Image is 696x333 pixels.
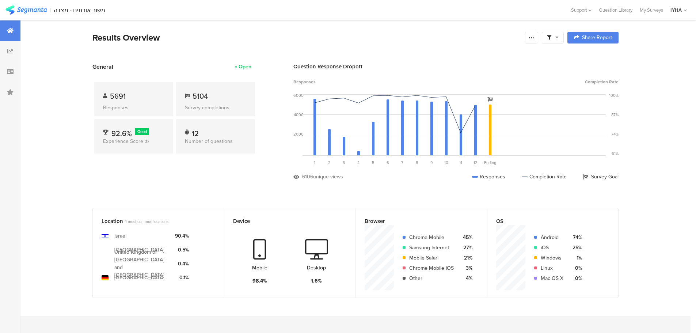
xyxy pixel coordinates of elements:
span: 3 [343,160,345,166]
span: Share Report [582,35,612,40]
div: Mobile [252,264,267,272]
div: Question Response Dropoff [293,63,619,71]
span: 4 most common locations [125,219,168,224]
span: 1 [314,160,315,166]
i: Survey Goal [487,97,492,102]
span: 5104 [193,91,208,102]
div: Support [571,4,592,16]
div: 2000 [293,131,304,137]
div: Chrome Mobile [409,234,454,241]
div: Survey Goal [583,173,619,181]
div: 4000 [294,112,304,118]
div: Samsung Internet [409,244,454,251]
span: 2 [328,160,331,166]
span: 5691 [110,91,126,102]
div: משוב אורחים - מצדה [54,7,105,14]
div: 25% [569,244,582,251]
div: 0.1% [175,274,189,281]
div: 0% [569,275,582,282]
div: 74% [611,131,619,137]
div: OS [496,217,597,225]
img: segmanta logo [5,5,47,15]
div: Survey completions [185,104,246,111]
div: Location [102,217,203,225]
div: Desktop [307,264,326,272]
a: My Surveys [636,7,667,14]
span: 5 [372,160,374,166]
div: 21% [460,254,472,262]
a: Question Library [595,7,636,14]
div: 0% [569,264,582,272]
div: Mobile Safari [409,254,454,262]
span: 4 [357,160,360,166]
div: Completion Rate [522,173,567,181]
div: 45% [460,234,472,241]
div: 0.4% [175,260,189,268]
span: 11 [459,160,462,166]
div: [GEOGRAPHIC_DATA] [114,246,164,254]
span: 12 [473,160,478,166]
div: 6106 [302,173,313,181]
div: 6000 [293,92,304,98]
div: [GEOGRAPHIC_DATA] [114,274,164,281]
div: Open [239,63,251,71]
div: unique views [313,173,343,181]
div: 0.5% [175,246,189,254]
div: IYHA [670,7,682,14]
span: Good [137,129,147,135]
div: United Kingdom of [GEOGRAPHIC_DATA] and [GEOGRAPHIC_DATA] [114,248,169,279]
span: Number of questions [185,137,233,145]
div: 87% [611,112,619,118]
span: Completion Rate [585,79,619,85]
div: 4% [460,275,472,282]
div: Mac OS X [541,275,563,282]
div: 1% [569,254,582,262]
div: 90.4% [175,232,189,240]
div: iOS [541,244,563,251]
div: Results Overview [92,31,521,44]
div: 100% [609,92,619,98]
div: 74% [569,234,582,241]
div: Israel [114,232,126,240]
div: Chrome Mobile iOS [409,264,454,272]
div: Windows [541,254,563,262]
div: Responses [103,104,164,111]
span: 7 [401,160,403,166]
div: Responses [472,173,505,181]
span: Responses [293,79,316,85]
div: 3% [460,264,472,272]
div: 12 [192,128,199,135]
div: Linux [541,264,563,272]
span: 6 [387,160,389,166]
div: Device [233,217,335,225]
div: Other [409,275,454,282]
div: Browser [365,217,466,225]
div: Ending [483,160,497,166]
span: 92.6% [111,128,132,139]
span: General [92,63,113,71]
span: 9 [430,160,433,166]
div: 61% [612,151,619,156]
div: 98.4% [252,277,267,285]
div: 27% [460,244,472,251]
span: 10 [444,160,448,166]
div: Android [541,234,563,241]
span: Experience Score [103,137,143,145]
div: 1.6% [311,277,322,285]
div: | [50,6,51,14]
span: 8 [416,160,418,166]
